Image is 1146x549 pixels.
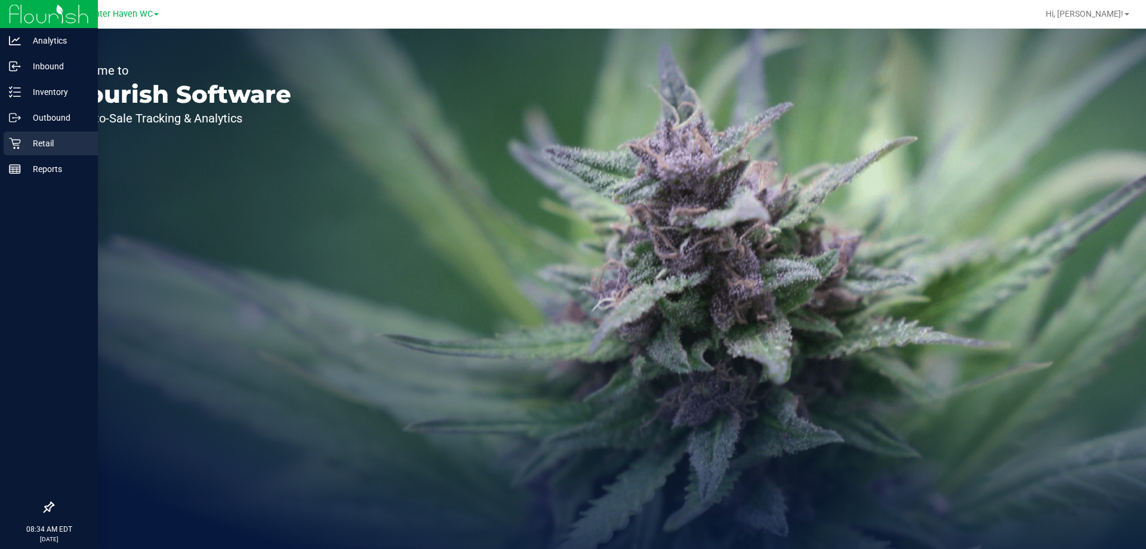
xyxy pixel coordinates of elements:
[64,65,291,76] p: Welcome to
[64,112,291,124] p: Seed-to-Sale Tracking & Analytics
[85,9,153,19] span: Winter Haven WC
[21,85,93,99] p: Inventory
[9,112,21,124] inline-svg: Outbound
[21,59,93,73] p: Inbound
[9,163,21,175] inline-svg: Reports
[9,137,21,149] inline-svg: Retail
[1046,9,1123,19] span: Hi, [PERSON_NAME]!
[64,82,291,106] p: Flourish Software
[9,35,21,47] inline-svg: Analytics
[21,33,93,48] p: Analytics
[5,535,93,544] p: [DATE]
[5,524,93,535] p: 08:34 AM EDT
[9,60,21,72] inline-svg: Inbound
[21,162,93,176] p: Reports
[21,111,93,125] p: Outbound
[21,136,93,151] p: Retail
[9,86,21,98] inline-svg: Inventory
